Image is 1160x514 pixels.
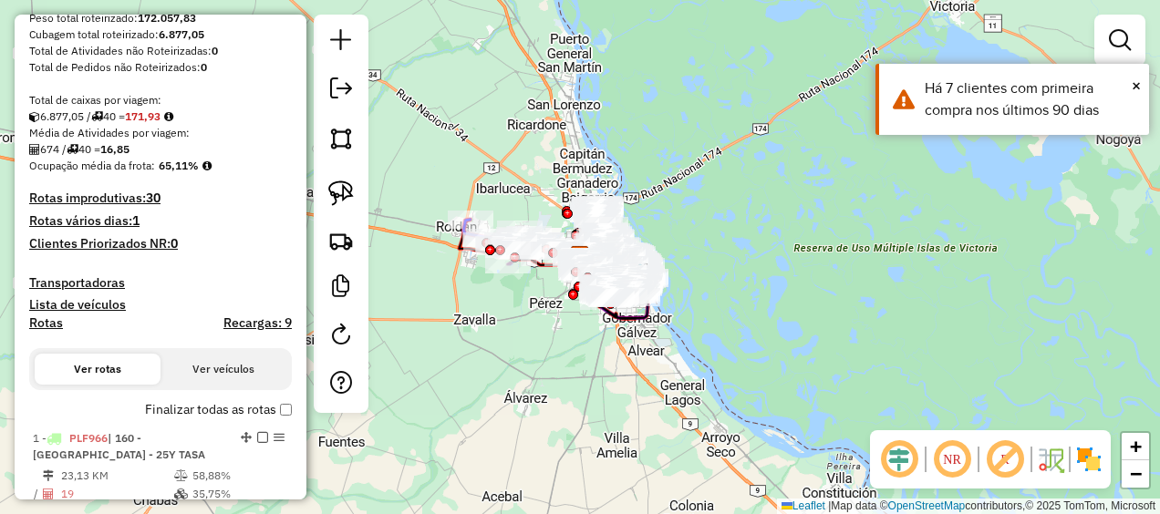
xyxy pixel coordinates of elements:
[29,213,292,229] h4: Rotas vários dias:
[33,431,205,461] span: | 160 - [GEOGRAPHIC_DATA] - 25Y TASA
[777,499,1160,514] div: Map data © contributors,© 2025 TomTom, Microsoft
[1074,445,1103,474] img: Exibir/Ocultar setores
[782,499,825,512] a: Leaflet
[159,27,204,41] strong: 6.877,05
[828,499,831,512] span: |
[29,190,292,206] h4: Rotas improdutivas:
[983,437,1027,481] span: Exibir rótulo
[321,221,361,261] a: Criar rota
[161,354,286,385] button: Ver veículos
[925,77,1135,121] div: Há 7 clientes com primeira compra nos últimos 90 dias
[192,467,284,485] td: 58,88%
[888,499,966,512] a: OpenStreetMap
[60,467,173,485] td: 23,13 KM
[930,437,974,481] span: Ocultar NR
[1122,433,1149,460] a: Zoom in
[1132,72,1141,99] button: Close
[138,11,196,25] strong: 172.057,83
[29,144,40,155] i: Total de Atividades
[201,60,207,74] strong: 0
[280,404,292,416] input: Finalizar todas as rotas
[29,159,155,172] span: Ocupação média da frota:
[145,400,292,419] label: Finalizar todas as rotas
[1122,460,1149,488] a: Zoom out
[29,108,292,125] div: 6.877,05 / 40 =
[159,159,199,172] strong: 65,11%
[1130,435,1142,457] span: +
[29,125,292,141] div: Média de Atividades por viagem:
[33,485,42,503] td: /
[43,470,54,481] i: Distância Total
[29,315,63,331] a: Rotas
[257,432,268,443] em: Finalizar rota
[29,10,292,26] div: Peso total roteirizado:
[60,485,173,503] td: 19
[223,315,292,331] h4: Recargas: 9
[33,431,205,461] span: 1 -
[171,235,178,252] strong: 0
[29,111,40,122] i: Cubagem total roteirizado
[241,432,252,443] em: Alterar sequência das rotas
[877,437,921,481] span: Ocultar deslocamento
[328,228,354,253] img: Criar rota
[328,180,354,206] img: Selecionar atividades - laço
[1132,76,1141,96] span: ×
[29,236,292,252] h4: Clientes Priorizados NR:
[202,160,212,171] em: Média calculada utilizando a maior ocupação (%Peso ou %Cubagem) de cada rota da sessão. Rotas cro...
[29,141,292,158] div: 674 / 40 =
[125,109,161,123] strong: 171,93
[212,44,218,57] strong: 0
[100,142,129,156] strong: 16,85
[328,126,354,151] img: Selecionar atividades - polígono
[29,26,292,43] div: Cubagem total roteirizado:
[35,354,161,385] button: Ver rotas
[274,432,285,443] em: Opções
[1036,445,1065,474] img: Fluxo de ruas
[568,245,592,269] img: SAZ AR Rosario I Mino
[192,485,284,503] td: 35,75%
[174,470,188,481] i: % de utilização do peso
[323,268,359,309] a: Criar modelo
[132,212,140,229] strong: 1
[29,275,292,291] h4: Transportadoras
[146,190,161,206] strong: 30
[1102,22,1138,58] a: Exibir filtros
[43,488,54,499] i: Total de Atividades
[67,144,78,155] i: Total de rotas
[174,488,188,499] i: % de utilização da cubagem
[164,111,173,122] i: Meta Caixas/viagem: 329,33 Diferença: -157,40
[29,92,292,108] div: Total de caixas por viagem:
[323,70,359,111] a: Exportar sessão
[1130,462,1142,485] span: −
[323,22,359,63] a: Nova sessão e pesquisa
[29,297,292,313] h4: Lista de veículos
[91,111,103,122] i: Total de rotas
[323,316,359,357] a: Reroteirizar Sessão
[29,59,292,76] div: Total de Pedidos não Roteirizados:
[69,431,108,445] span: PLF966
[29,43,292,59] div: Total de Atividades não Roteirizadas:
